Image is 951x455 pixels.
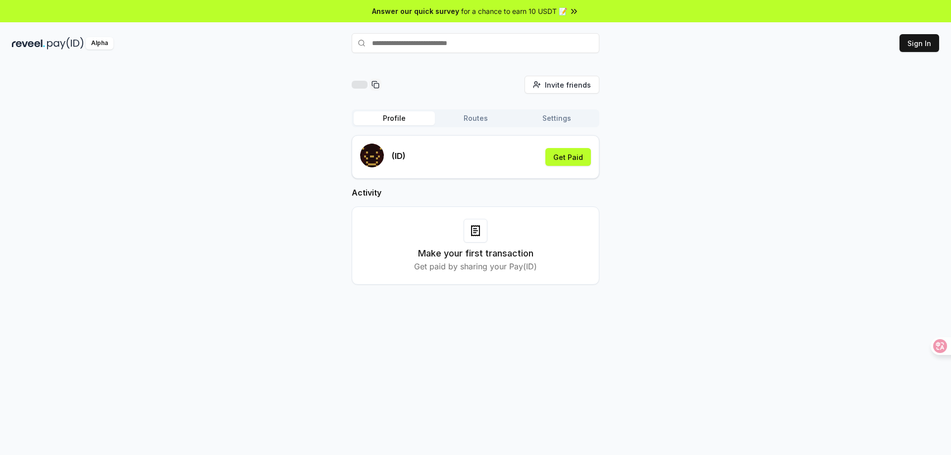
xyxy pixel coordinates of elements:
[418,247,533,260] h3: Make your first transaction
[516,111,597,125] button: Settings
[47,37,84,50] img: pay_id
[414,260,537,272] p: Get paid by sharing your Pay(ID)
[86,37,113,50] div: Alpha
[12,37,45,50] img: reveel_dark
[352,187,599,199] h2: Activity
[525,76,599,94] button: Invite friends
[545,80,591,90] span: Invite friends
[899,34,939,52] button: Sign In
[435,111,516,125] button: Routes
[372,6,459,16] span: Answer our quick survey
[354,111,435,125] button: Profile
[461,6,567,16] span: for a chance to earn 10 USDT 📝
[392,150,406,162] p: (ID)
[545,148,591,166] button: Get Paid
